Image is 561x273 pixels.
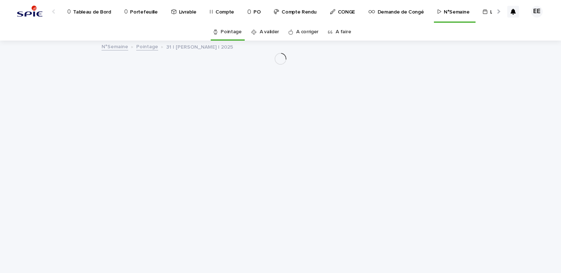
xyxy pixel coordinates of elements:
[136,42,158,50] a: Pointage
[336,23,351,41] a: A faire
[15,4,45,19] img: svstPd6MQfCT1uX1QGkG
[260,23,279,41] a: A valider
[531,6,543,18] div: EE
[166,42,233,50] p: 31 | [PERSON_NAME] | 2025
[296,23,318,41] a: A corriger
[102,42,128,50] a: N°Semaine
[221,23,242,41] a: Pointage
